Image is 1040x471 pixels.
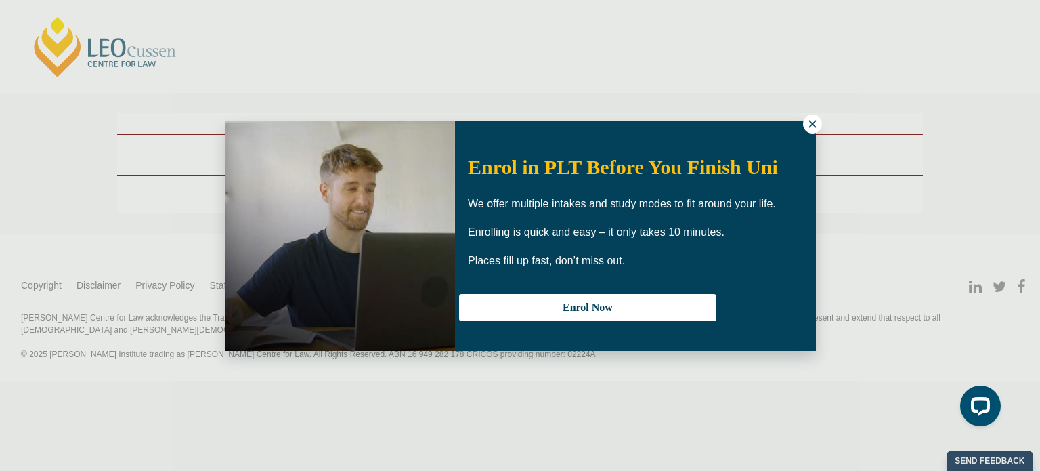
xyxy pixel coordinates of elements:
[468,255,625,266] span: Places fill up fast, don’t miss out.
[468,226,724,238] span: Enrolling is quick and easy – it only takes 10 minutes.
[225,121,455,351] img: Woman in yellow blouse holding folders looking to the right and smiling
[949,380,1006,437] iframe: LiveChat chat widget
[468,156,778,178] span: Enrol in PLT Before You Finish Uni
[803,115,822,134] button: Close
[468,198,776,209] span: We offer multiple intakes and study modes to fit around your life.
[459,294,716,321] button: Enrol Now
